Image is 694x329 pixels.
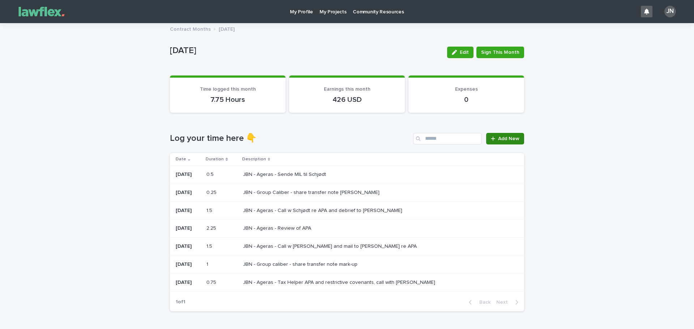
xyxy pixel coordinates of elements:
[176,225,201,231] p: [DATE]
[206,188,218,196] p: 0.25
[481,49,519,56] span: Sign This Month
[243,170,327,178] p: JBN - Ageras - Sende MIL til Schjødt
[493,299,524,306] button: Next
[170,183,524,202] tr: [DATE]0.250.25 JBN - Group Caliber - share transfer note [PERSON_NAME]JBN - Group Caliber - share...
[176,261,201,268] p: [DATE]
[206,155,224,163] p: Duration
[170,202,524,220] tr: [DATE]1.51.5 JBN - Ageras - Call w Schjødt re APA and debrief to [PERSON_NAME]JBN - Ageras - Call...
[206,278,218,286] p: 0.75
[476,47,524,58] button: Sign This Month
[243,224,313,231] p: JBN - Ageras - Review of APA
[243,242,418,250] p: JBN - Ageras - Call w [PERSON_NAME] and mail to [PERSON_NAME] re APA
[170,220,524,238] tr: [DATE]2.252.25 JBN - Ageras - Review of APAJBN - Ageras - Review of APA
[170,25,211,33] p: Contract Months
[176,172,201,178] p: [DATE]
[243,278,437,286] p: JBN - Ageras - Tax Helper APA and restrictive covenants, call with [PERSON_NAME]
[496,300,512,305] span: Next
[664,6,676,17] div: JN
[176,190,201,196] p: [DATE]
[242,155,266,163] p: Description
[243,260,359,268] p: JBN - Group caliber - share transfer note mark-up
[170,238,524,256] tr: [DATE]1.51.5 JBN - Ageras - Call w [PERSON_NAME] and mail to [PERSON_NAME] re APAJBN - Ageras - C...
[170,165,524,183] tr: [DATE]0.50.5 JBN - Ageras - Sende MIL til SchjødtJBN - Ageras - Sende MIL til Schjødt
[170,273,524,291] tr: [DATE]0.750.75 JBN - Ageras - Tax Helper APA and restrictive covenants, call with [PERSON_NAME]JB...
[447,47,474,58] button: Edit
[176,243,201,250] p: [DATE]
[455,87,478,92] span: Expenses
[170,133,410,144] h1: Log your time here 👇
[475,300,490,305] span: Back
[417,95,515,104] p: 0
[498,136,519,141] span: Add New
[206,170,215,178] p: 0.5
[176,155,186,163] p: Date
[170,46,441,56] p: [DATE]
[486,133,524,144] a: Add New
[460,50,469,55] span: Edit
[170,293,191,311] p: 1 of 1
[14,4,69,19] img: Gnvw4qrBSHOAfo8VMhG6
[170,255,524,273] tr: [DATE]11 JBN - Group caliber - share transfer note mark-upJBN - Group caliber - share transfer no...
[298,95,396,104] p: 426 USD
[200,87,256,92] span: Time logged this month
[219,25,235,33] p: [DATE]
[179,95,277,104] p: 7.75 Hours
[206,260,210,268] p: 1
[206,206,214,214] p: 1.5
[243,188,381,196] p: JBN - Group Caliber - share transfer note [PERSON_NAME]
[413,133,482,144] input: Search
[176,280,201,286] p: [DATE]
[243,206,404,214] p: JBN - Ageras - Call w Schjødt re APA and debrief to [PERSON_NAME]
[206,242,214,250] p: 1.5
[463,299,493,306] button: Back
[206,224,218,231] p: 2.25
[176,208,201,214] p: [DATE]
[324,87,370,92] span: Earnings this month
